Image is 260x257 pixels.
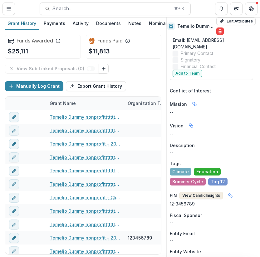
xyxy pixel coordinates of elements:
[172,169,189,175] span: Climate
[146,19,179,28] div: Nominations
[5,64,99,74] button: View Sub Linked Proposals (0)
[41,17,68,30] a: Payments
[170,160,181,167] span: Tags
[50,221,120,228] a: Temelio Dummy nonprofittttttttt a4 sda16s5d - 2025 - File Upload
[9,112,19,122] button: edit
[9,246,19,256] button: edit
[99,64,109,74] button: Link Grants
[181,63,216,70] span: Financial Contact
[173,37,185,43] span: Email:
[230,2,243,15] button: Partners
[170,200,253,207] div: 12-3456789
[8,47,28,56] p: $25,111
[173,5,185,12] div: ⌘ + K
[5,19,39,28] div: Grant History
[2,2,15,15] button: Toggle Menu
[189,99,199,109] button: Linked binding
[146,17,179,30] a: Nominations
[170,142,195,149] span: Description
[50,154,120,161] a: Temelio Dummy nonprofittttttttt a4 sda16s5d - 2025 - A1
[94,19,123,28] div: Documents
[215,2,228,15] button: Notifications
[170,248,201,255] span: Entity Website
[17,66,87,72] p: View Sub Linked Proposals ( 0 )
[50,181,120,187] a: Temelio Dummy nonprofittttttttt a4 sda16s5d - 2025 - Public Upload form
[9,166,19,176] button: edit
[170,237,253,243] div: --
[41,19,68,28] div: Payments
[70,19,91,28] div: Activity
[126,17,144,30] a: Notes
[124,100,171,106] div: Organization Tax-ID Number (EIN)
[186,121,196,131] button: Linked binding
[124,96,171,110] div: Organization Tax-ID Number (EIN)
[50,194,120,201] a: Temelio Dummy nonprofit - Climate
[181,57,200,63] span: Signatory
[66,81,126,91] button: Export Grant History
[9,220,19,230] button: edit
[70,17,91,30] a: Activity
[46,96,124,110] div: Grant Name
[216,17,256,25] button: Edit Attributes
[97,38,123,44] h2: Funds Paid
[9,179,19,189] button: edit
[128,235,152,241] div: 123456789
[177,24,214,29] h2: Temelio Dummy nonprofittttttttt a4 sda16s5d
[170,219,253,225] div: --
[170,87,211,94] span: Conflict of Interest
[5,17,39,30] a: Grant History
[50,208,120,214] a: Temelio Dummy nonprofittttttttt a4 sda16s5d - 2025 - A1
[9,206,19,216] button: edit
[50,141,120,147] a: Temelio Dummy nonprofit - 2023 - [PERSON_NAME] Test Form
[9,139,19,149] button: edit
[17,38,53,44] h2: Funds Awarded
[170,122,184,129] span: Vision
[9,193,19,203] button: edit
[50,127,120,134] a: Temelio Dummy nonprofittttttttt a4 sda16s5d - 2025 - Smart Fields Form
[170,109,253,116] p: --
[9,233,19,243] button: edit
[5,81,63,91] button: Manually Log Grant
[9,126,19,136] button: edit
[50,167,120,174] a: Temelio Dummy nonprofittttttttt a4 sda16s5d - 2025 - test
[170,192,177,199] p: EIN
[245,2,258,15] button: Get Help
[170,149,253,155] p: --
[225,190,235,200] button: Linked binding
[173,70,202,77] button: Add to Team
[94,17,123,30] a: Documents
[170,230,195,237] span: Entity Email
[196,169,218,175] span: Education
[126,19,144,28] div: Notes
[170,212,202,219] span: Fiscal Sponsor
[9,152,19,162] button: edit
[89,47,110,56] p: $11,813
[40,2,191,15] button: Search...
[173,37,250,50] a: Email: [EMAIL_ADDRESS][DOMAIN_NAME]
[172,179,203,185] span: Summer Cycle
[181,50,213,57] span: Primary Contact
[52,6,170,12] span: Search...
[216,27,224,35] button: Delete
[50,248,120,255] a: Temelio Dummy nonprofittttttttt a4 sda16s5d - 2025 - Public Upload form
[179,192,223,199] button: View CandidInsights
[211,179,225,185] span: Tag 12
[50,114,120,120] a: Temelio Dummy nonprofittttttttt a4 sda16s5d - 2025 - File Upload
[50,235,120,241] a: Temelio Dummy nonprofit - 2024 - Temelio Test Form
[170,131,253,137] p: --
[46,100,80,106] div: Grant Name
[170,101,187,107] span: Mission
